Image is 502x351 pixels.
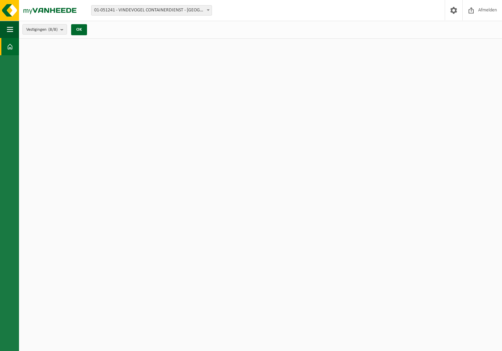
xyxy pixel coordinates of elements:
[22,24,67,35] button: Vestigingen(8/8)
[91,6,212,15] span: 01-051241 - VINDEVOGEL CONTAINERDIENST - OUDENAARDE - OUDENAARDE
[26,25,58,35] span: Vestigingen
[71,24,87,35] button: OK
[48,27,58,32] count: (8/8)
[91,5,212,16] span: 01-051241 - VINDEVOGEL CONTAINERDIENST - OUDENAARDE - OUDENAARDE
